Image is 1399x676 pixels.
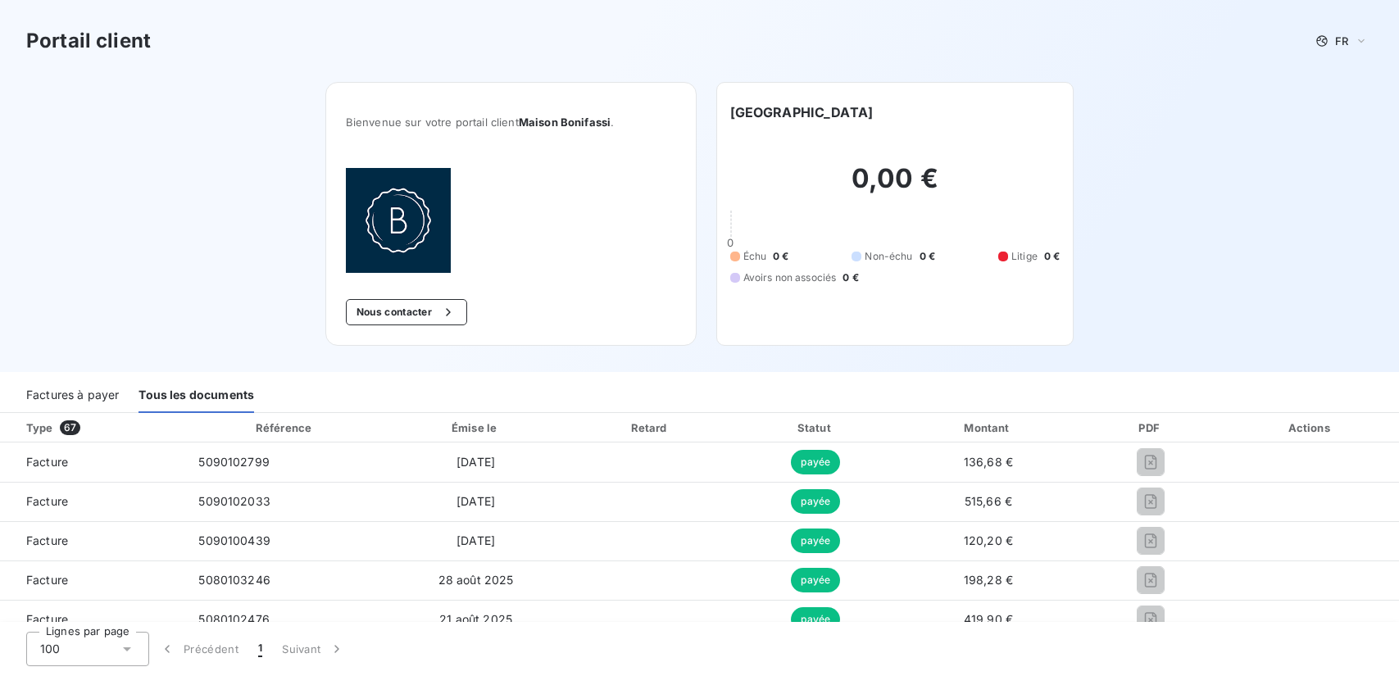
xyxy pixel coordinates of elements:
span: 136,68 € [964,455,1013,469]
h6: [GEOGRAPHIC_DATA] [730,102,874,122]
span: payée [791,489,840,514]
span: 419,90 € [964,612,1013,626]
span: Facture [13,572,172,588]
span: 515,66 € [965,494,1012,508]
button: Nous contacter [346,299,467,325]
span: 0 € [773,249,788,264]
span: 0 € [843,270,858,285]
div: Retard [570,420,731,436]
div: Factures à payer [26,379,119,413]
span: [DATE] [456,494,495,508]
span: payée [791,450,840,474]
div: Émise le [388,420,564,436]
span: 198,28 € [964,573,1013,587]
span: 21 août 2025 [439,612,512,626]
span: [DATE] [456,455,495,469]
span: 5090100439 [198,533,270,547]
span: payée [791,568,840,592]
span: 120,20 € [964,533,1013,547]
span: [DATE] [456,533,495,547]
span: Facture [13,611,172,628]
button: Précédent [149,632,248,666]
span: 0 [727,236,734,249]
span: Avoirs non associés [743,270,837,285]
span: payée [791,529,840,553]
span: Bienvenue sur votre portail client . [346,116,676,129]
span: Facture [13,533,172,549]
span: 0 € [920,249,935,264]
span: Facture [13,493,172,510]
span: payée [791,607,840,632]
span: 100 [40,641,60,657]
div: Montant [901,420,1076,436]
span: 5090102033 [198,494,270,508]
h3: Portail client [26,26,151,56]
span: 0 € [1044,249,1060,264]
img: Company logo [346,168,451,273]
h2: 0,00 € [730,162,1061,211]
div: Tous les documents [139,379,254,413]
span: 1 [258,641,262,657]
span: 67 [60,420,80,435]
span: Non-échu [865,249,912,264]
div: Référence [256,421,311,434]
span: 5080102476 [198,612,270,626]
span: Maison Bonifassi [519,116,611,129]
span: Litige [1011,249,1038,264]
div: Statut [738,420,894,436]
div: PDF [1083,420,1220,436]
div: Actions [1225,420,1396,436]
button: 1 [248,632,272,666]
span: Facture [13,454,172,470]
button: Suivant [272,632,355,666]
span: 5080103246 [198,573,270,587]
span: 5090102799 [198,455,270,469]
span: FR [1335,34,1348,48]
span: 28 août 2025 [438,573,514,587]
span: Échu [743,249,767,264]
div: Type [16,420,182,436]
